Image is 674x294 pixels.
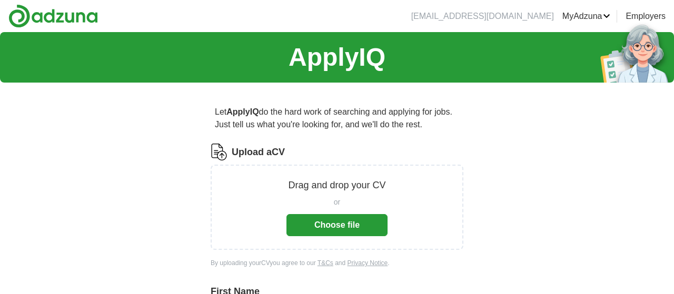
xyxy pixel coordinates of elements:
strong: ApplyIQ [226,107,259,116]
p: Drag and drop your CV [288,178,385,192]
button: Choose file [286,214,388,236]
li: [EMAIL_ADDRESS][DOMAIN_NAME] [411,10,554,23]
a: Employers [626,10,666,23]
a: T&Cs [318,259,333,267]
div: By uploading your CV you agree to our and . [211,258,463,268]
img: CV Icon [211,144,227,160]
label: Upload a CV [232,145,285,159]
a: Privacy Notice [348,259,388,267]
p: Let do the hard work of searching and applying for jobs. Just tell us what you're looking for, an... [211,102,463,135]
img: Adzuna logo [8,4,98,28]
h1: ApplyIQ [289,38,385,76]
a: MyAdzuna [562,10,611,23]
span: or [334,197,340,208]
